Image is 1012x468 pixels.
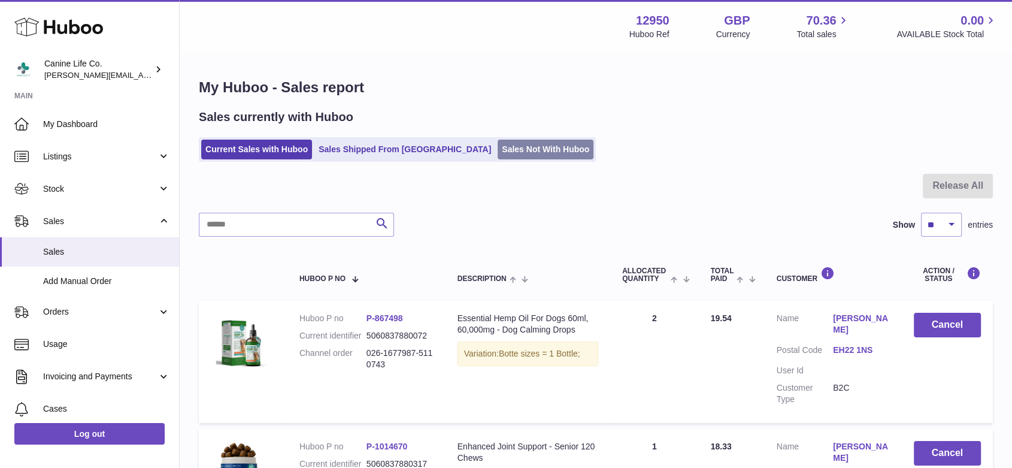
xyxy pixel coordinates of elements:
[43,119,170,130] span: My Dashboard
[43,246,170,258] span: Sales
[211,313,271,373] img: clsg-1-pack-shot-in-2000x2000px.jpg
[629,29,669,40] div: Huboo Ref
[299,348,366,370] dt: Channel order
[499,349,580,358] span: Botte sizes = 1 Bottle;
[833,345,889,356] a: EH22 1NS
[622,267,668,283] span: ALLOCATED Quantity
[914,267,981,283] div: Action / Status
[777,313,833,339] dt: Name
[43,216,157,227] span: Sales
[711,442,732,451] span: 18.33
[43,403,170,415] span: Cases
[43,339,170,350] span: Usage
[44,58,152,81] div: Canine Life Co.
[299,330,366,342] dt: Current identifier
[457,342,598,366] div: Variation:
[43,151,157,162] span: Listings
[893,219,915,231] label: Show
[498,140,593,159] a: Sales Not With Huboo
[43,276,170,287] span: Add Manual Order
[914,441,981,466] button: Cancel
[43,306,157,318] span: Orders
[457,275,507,283] span: Description
[796,13,850,40] a: 70.36 Total sales
[777,441,833,467] dt: Name
[43,183,157,195] span: Stock
[636,13,669,29] strong: 12950
[366,330,434,342] dd: 5060837880072
[299,275,346,283] span: Huboo P no
[806,13,836,29] span: 70.36
[366,313,403,323] a: P-867498
[777,382,833,405] dt: Customer Type
[724,13,750,29] strong: GBP
[43,371,157,382] span: Invoicing and Payments
[833,313,889,336] a: [PERSON_NAME]
[711,313,732,323] span: 19.54
[299,441,366,452] dt: Huboo P no
[711,267,734,283] span: Total paid
[44,70,240,80] span: [PERSON_NAME][EMAIL_ADDRESS][DOMAIN_NAME]
[14,423,165,445] a: Log out
[314,140,495,159] a: Sales Shipped From [GEOGRAPHIC_DATA]
[366,348,434,370] dd: 026-1677987-5110743
[457,313,598,336] div: Essential Hemp Oil For Dogs 60ml, 60,000mg - Dog Calming Drops
[716,29,750,40] div: Currency
[796,29,850,40] span: Total sales
[914,313,981,337] button: Cancel
[610,301,699,422] td: 2
[896,13,998,40] a: 0.00 AVAILABLE Stock Total
[199,109,353,125] h2: Sales currently with Huboo
[777,345,833,359] dt: Postal Code
[968,219,993,231] span: entries
[777,365,833,376] dt: User Id
[833,382,889,405] dd: B2C
[457,441,598,464] div: Enhanced Joint Support - Senior 120 Chews
[961,13,984,29] span: 0.00
[896,29,998,40] span: AVAILABLE Stock Total
[777,267,890,283] div: Customer
[201,140,312,159] a: Current Sales with Huboo
[199,78,993,97] h1: My Huboo - Sales report
[366,442,408,451] a: P-1014670
[833,441,889,464] a: [PERSON_NAME]
[299,313,366,324] dt: Huboo P no
[14,61,32,78] img: kevin@clsgltd.co.uk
